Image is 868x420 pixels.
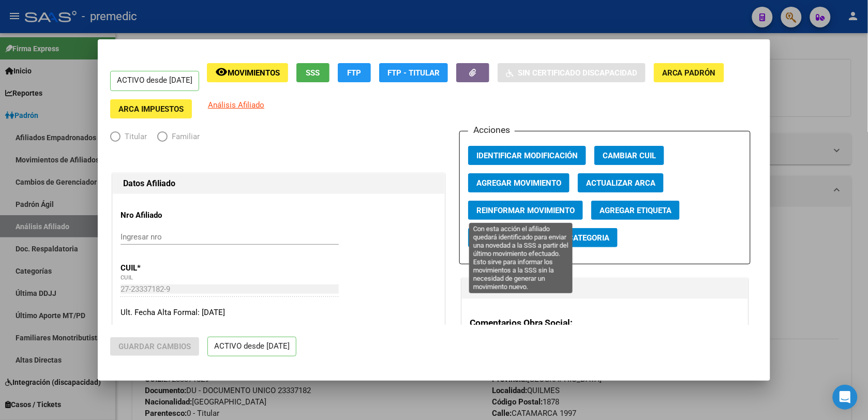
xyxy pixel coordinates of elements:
p: ACTIVO desde [DATE] [207,337,296,357]
button: Agregar Etiqueta [591,201,680,220]
button: Identificar Modificación [468,146,586,165]
span: Categoria [568,233,609,243]
span: Identificar Modificación [476,151,578,160]
span: FTP [348,68,362,78]
span: Actualizar ARCA [586,178,655,188]
mat-radio-group: Elija una opción [110,134,210,143]
button: Reinformar Movimiento [468,201,583,220]
mat-icon: remove_red_eye [215,66,228,78]
button: ARCA Impuestos [110,99,192,118]
span: FTP - Titular [387,68,440,78]
div: Ult. Fecha Alta Formal: [DATE] [121,307,437,319]
span: Guardar Cambios [118,342,191,351]
button: FTP [338,63,371,82]
span: Análisis Afiliado [208,100,264,110]
p: ACTIVO desde [DATE] [110,71,199,91]
span: SSS [306,68,320,78]
button: ARCA Padrón [654,63,724,82]
span: Agregar Etiqueta [600,206,671,215]
h1: Sección Comentarios [472,282,738,295]
span: Cambiar CUIL [603,151,656,160]
h1: Datos Afiliado [123,177,434,190]
div: Open Intercom Messenger [833,385,858,410]
button: Cambiar CUIL [594,146,664,165]
span: Familiar [168,131,200,143]
p: CUIL [121,262,215,274]
h3: Acciones [468,123,515,137]
p: Nro Afiliado [121,209,215,221]
span: Agregar Movimiento [476,178,561,188]
span: ARCA Impuestos [118,104,184,114]
span: Vencimiento PMI [476,233,543,243]
button: Vencimiento PMI [468,228,551,247]
button: Actualizar ARCA [578,173,664,192]
button: Guardar Cambios [110,337,199,356]
h3: Comentarios Obra Social: [470,316,740,329]
span: Sin Certificado Discapacidad [518,68,637,78]
span: ARCA Padrón [662,68,716,78]
button: Movimientos [207,63,288,82]
span: Reinformar Movimiento [476,206,575,215]
span: Titular [121,131,147,143]
button: SSS [296,63,330,82]
button: FTP - Titular [379,63,448,82]
button: Agregar Movimiento [468,173,570,192]
button: Sin Certificado Discapacidad [498,63,646,82]
span: Movimientos [228,68,280,78]
button: Categoria [560,228,618,247]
